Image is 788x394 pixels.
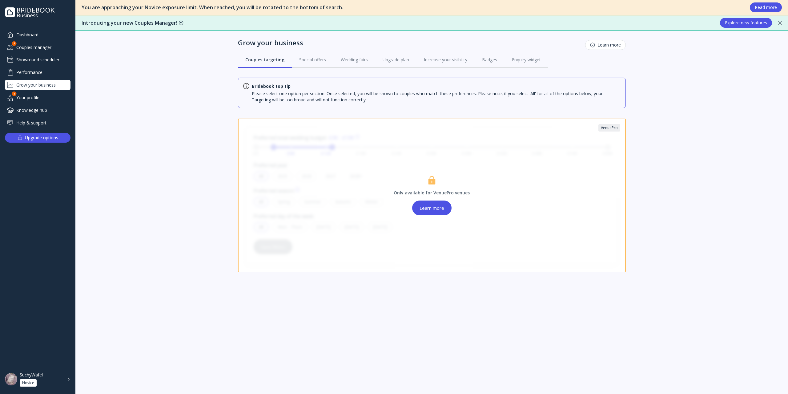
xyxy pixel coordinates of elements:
[12,41,17,46] div: 1
[5,67,70,77] a: Performance
[252,91,621,103] div: Please select one option per section. Once selected, you will be shown to couples who match these...
[292,52,333,68] a: Special offers
[590,43,621,47] div: Learn more
[755,5,777,10] div: Read more
[416,52,475,68] a: Increase your visibility
[333,52,375,68] a: Wedding fairs
[299,57,326,63] div: Special offers
[750,2,782,12] button: Read more
[25,133,58,142] div: Upgrade options
[505,52,548,68] a: Enquiry widget
[5,30,70,40] a: Dashboard
[5,118,70,128] a: Help & support
[394,190,470,196] div: Only available for VenuePro venues
[341,57,368,63] div: Wedding fairs
[20,372,43,378] div: SuchyWafel
[5,92,70,103] a: Your profile1
[512,57,541,63] div: Enquiry widget
[22,380,34,385] div: Novice
[412,201,452,215] button: Learn more
[5,92,70,103] div: Your profile
[757,364,788,394] iframe: Chat Widget
[5,105,70,115] a: Knowledge hub
[5,42,70,52] a: Couples manager1
[238,52,292,68] a: Couples targeting
[720,18,772,28] button: Explore new features
[725,20,767,25] div: Explore new features
[82,4,744,11] div: You are approaching your Novice exposure limit. When reached, you will be rotated to the bottom o...
[475,52,505,68] a: Badges
[5,55,70,65] a: Showround scheduler
[375,52,416,68] a: Upgrade plan
[5,42,70,52] div: Couples manager
[252,83,291,89] div: Bridebook top tip
[601,125,618,130] div: VenuePro
[5,80,70,90] a: Grow your business
[482,57,497,63] div: Badges
[5,133,70,143] button: Upgrade options
[585,40,626,50] button: Learn more
[420,205,444,210] div: Learn more
[424,57,467,63] div: Increase your visibility
[82,19,714,26] div: Introducing your new Couples Manager! 😍
[245,57,284,63] div: Couples targeting
[12,91,17,96] div: 1
[383,57,409,63] div: Upgrade plan
[238,38,303,47] div: Grow your business
[5,373,17,385] img: dpr=2,fit=cover,g=face,w=48,h=48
